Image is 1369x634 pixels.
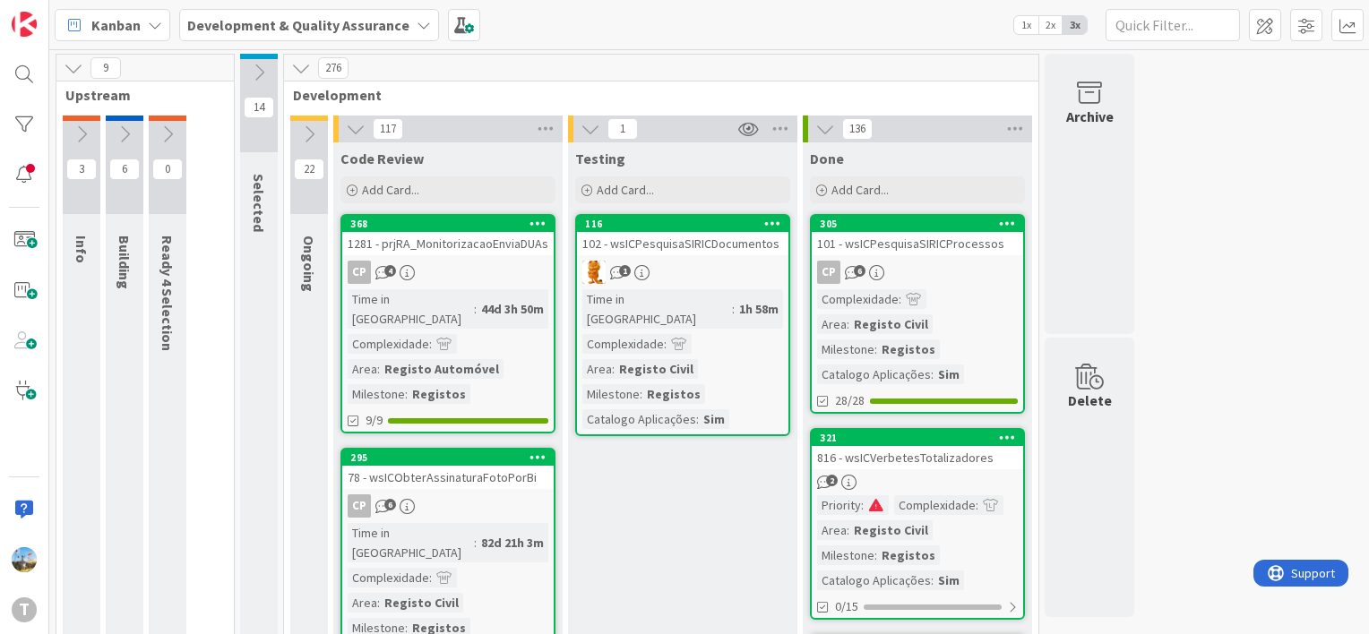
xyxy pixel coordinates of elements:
span: : [874,545,877,565]
div: CP [342,261,554,284]
div: 82d 21h 3m [477,533,548,553]
div: 116 [577,216,788,232]
span: Testing [575,150,625,167]
span: 9/9 [366,411,383,430]
span: : [377,593,380,613]
div: Time in [GEOGRAPHIC_DATA] [582,289,732,329]
span: : [976,495,978,515]
div: Registos [877,545,940,565]
div: 305 [812,216,1023,232]
a: 321816 - wsICVerbetesTotalizadoresPriority:Complexidade:Area:Registo CivilMilestone:RegistosCatal... [810,428,1025,620]
span: 6 [384,499,396,510]
div: CP [817,261,840,284]
div: 1281 - prjRA_MonitorizacaoEnviaDUAs [342,232,554,255]
div: Catalogo Aplicações [582,409,696,429]
span: Selected [250,174,268,232]
div: Registo Civil [615,359,698,379]
div: Milestone [582,384,640,404]
div: Complexidade [348,568,429,587]
div: Complexidade [894,495,976,515]
span: 2 [826,475,838,486]
img: Visit kanbanzone.com [12,12,37,37]
img: RL [582,261,606,284]
span: Development [293,86,1016,104]
div: T [12,597,37,622]
div: 295 [350,451,554,464]
span: 117 [373,118,403,140]
div: 305101 - wsICPesquisaSIRICProcessos [812,216,1023,255]
div: Area [348,593,377,613]
a: 3681281 - prjRA_MonitorizacaoEnviaDUAsCPTime in [GEOGRAPHIC_DATA]:44d 3h 50mComplexidade:Area:Reg... [340,214,555,433]
span: Support [38,3,82,24]
div: 368 [342,216,554,232]
div: 816 - wsICVerbetesTotalizadores [812,446,1023,469]
div: Registos [408,384,470,404]
span: : [474,533,477,553]
span: 3 [66,158,97,180]
div: 29578 - wsICObterAssinaturaFotoPorBi [342,450,554,489]
span: Kanban [91,14,141,36]
span: 1x [1014,16,1038,34]
div: Time in [GEOGRAPHIC_DATA] [348,289,474,329]
div: 116 [585,218,788,230]
div: Registos [642,384,705,404]
span: : [931,570,934,590]
span: : [429,334,432,354]
div: CP [348,494,371,518]
div: RL [577,261,788,284]
div: Area [817,314,847,334]
span: Upstream [65,86,211,104]
div: Time in [GEOGRAPHIC_DATA] [348,523,474,562]
span: 4 [384,265,396,277]
div: Complexidade [582,334,664,354]
span: 0/15 [835,597,858,616]
span: : [874,339,877,359]
span: 0 [152,158,183,180]
span: : [474,299,477,319]
span: Info [73,236,90,263]
span: 14 [244,97,274,118]
span: : [377,359,380,379]
span: Done [810,150,844,167]
span: 3x [1063,16,1087,34]
a: 116102 - wsICPesquisaSIRICDocumentosRLTime in [GEOGRAPHIC_DATA]:1h 58mComplexidade:Area:Registo C... [575,214,790,436]
span: 2x [1038,16,1063,34]
span: 6 [854,265,865,277]
div: Area [582,359,612,379]
div: Milestone [817,339,874,359]
span: 22 [294,158,324,180]
span: 276 [318,57,349,79]
img: DG [12,547,37,572]
div: 321 [820,432,1023,444]
div: Milestone [348,384,405,404]
span: Ready 4 Selection [159,236,177,351]
div: 101 - wsICPesquisaSIRICProcessos [812,232,1023,255]
div: Sim [699,409,729,429]
span: 9 [90,57,121,79]
div: Registos [877,339,940,359]
span: Ongoing [300,236,318,292]
div: Registo Civil [849,520,933,540]
div: 321816 - wsICVerbetesTotalizadores [812,430,1023,469]
span: 1 [619,265,631,277]
span: : [429,568,432,587]
span: : [847,520,849,540]
b: Development & Quality Assurance [187,16,409,34]
div: Archive [1066,106,1114,127]
div: CP [342,494,554,518]
span: : [664,334,667,354]
div: 1h 58m [735,299,783,319]
span: : [640,384,642,404]
div: Registo Civil [849,314,933,334]
div: 3681281 - prjRA_MonitorizacaoEnviaDUAs [342,216,554,255]
span: Add Card... [362,182,419,198]
div: 295 [342,450,554,466]
div: Sim [934,364,964,384]
div: Priority [817,495,861,515]
input: Quick Filter... [1106,9,1240,41]
div: Area [348,359,377,379]
div: Milestone [817,545,874,565]
span: : [931,364,934,384]
span: 1 [607,118,638,140]
span: : [861,495,864,515]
